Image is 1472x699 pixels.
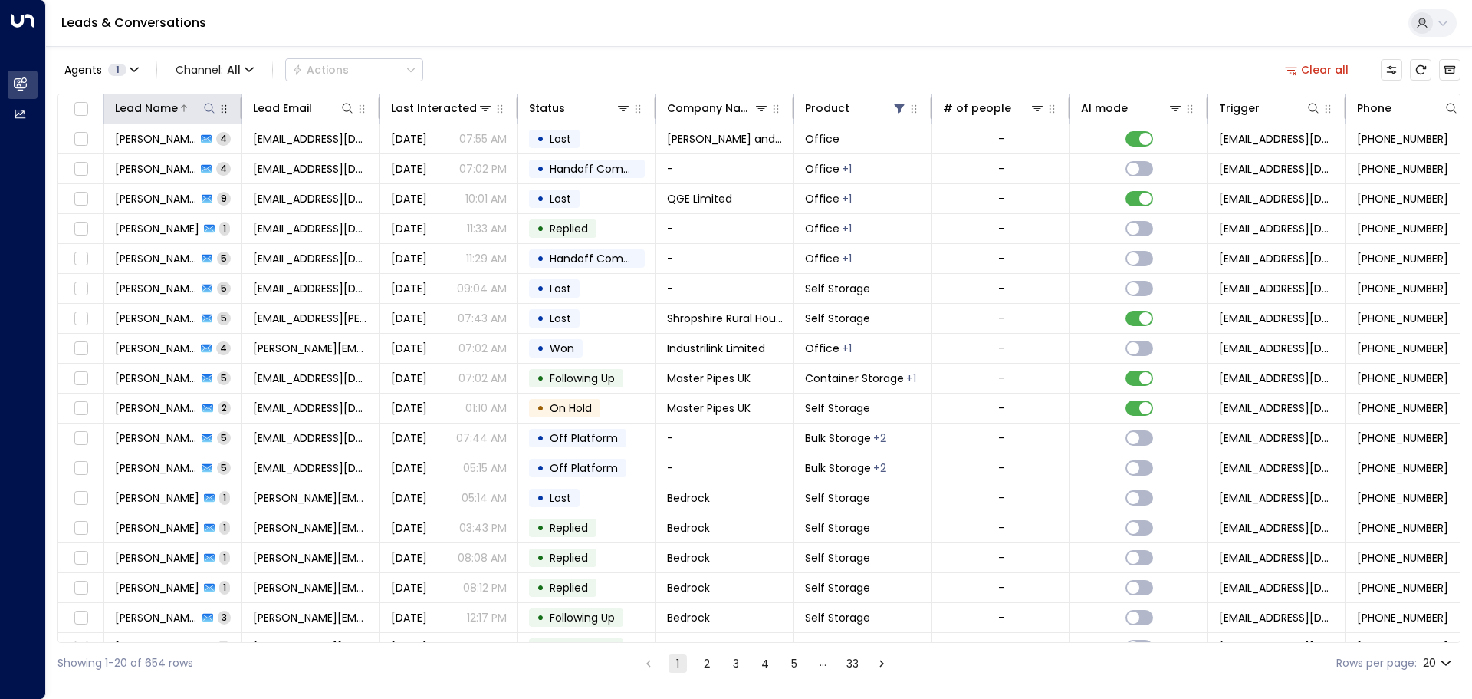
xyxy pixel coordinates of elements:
span: Caleymichael95@gmail.com [253,161,369,176]
span: Bedrock [667,580,710,595]
span: leads@space-station.co.uk [1219,430,1335,446]
span: leads@space-station.co.uk [1219,191,1335,206]
span: Office [805,221,839,236]
span: luke.donnelly@industrilink.com [253,341,369,356]
button: Go to page 2 [698,654,716,673]
span: +447412931378 [1357,251,1448,266]
span: Bedrock [667,640,710,655]
span: 5 [217,252,231,265]
div: Trigger [1219,99,1260,117]
div: Storage [842,341,852,356]
div: … [814,654,833,673]
div: • [537,156,544,182]
div: Trigger [1219,99,1321,117]
span: leads@space-station.co.uk [1219,371,1335,386]
div: • [537,126,544,152]
div: - [998,311,1004,326]
span: +447957490346 [1357,131,1448,147]
span: Self Storage [805,640,870,655]
span: Lewis Crask [115,221,199,236]
span: Shropshire Rural Housing Association [667,311,783,326]
span: 2 [218,401,231,414]
span: Toggle select row [71,279,90,298]
div: - [998,460,1004,476]
span: Aug 30, 2025 [391,371,427,386]
span: Bedrock [667,610,710,625]
span: Sep 01, 2025 [391,281,427,296]
div: - [998,490,1004,506]
span: Toggle select row [71,130,90,149]
p: 07:02 AM [458,341,507,356]
span: leads@space-station.co.uk [1219,251,1335,266]
span: fred.flinstone@bedrock.com [253,580,369,595]
span: Fred Flinstone [115,490,199,506]
div: - [998,430,1004,446]
span: 5 [217,371,231,384]
p: 10:01 AM [465,191,507,206]
span: sofiaqadir@gmail.com [253,191,369,206]
span: Sep 01, 2025 [391,341,427,356]
button: Agents1 [58,59,144,81]
span: fred.flinstone@bedrock.com [253,490,369,506]
span: Fred Flinstone [115,520,199,536]
span: All [227,64,241,76]
span: Self Storage [805,520,870,536]
span: Refresh [1410,59,1431,81]
div: • [537,455,544,481]
button: Channel:All [169,59,260,81]
div: # of people [943,99,1045,117]
span: Fred Flinstone [115,610,198,625]
span: Toggle select row [71,459,90,478]
td: - [656,214,794,243]
span: May 13, 2025 [391,640,427,655]
span: leads@space-station.co.uk [1219,490,1335,506]
span: Off Platform [550,460,618,476]
div: Container Storage,Self Storage [873,460,886,476]
span: Ayesha Anee [115,401,198,416]
span: leads@space-station.co.uk [1219,550,1335,565]
span: +447563720169 [1357,460,1448,476]
button: Go to page 5 [785,654,803,673]
span: Toggle select row [71,608,90,628]
p: 03:43 PM [459,520,507,536]
span: Toggle select row [71,369,90,388]
span: leads@space-station.co.uk [1219,580,1335,595]
span: 4 [216,341,231,354]
div: • [537,545,544,571]
span: Agents [64,64,102,75]
span: Following Up [550,610,615,625]
span: Lost [550,490,571,506]
span: Channel: [169,59,260,81]
span: On Hold [550,401,592,416]
span: Self Storage [805,281,870,296]
span: leads@space-station.co.uk [1219,640,1335,655]
span: Following Up [550,371,615,386]
div: Storage [842,161,852,176]
div: Lead Email [253,99,355,117]
span: stuart.jobson@shropshirerural.co.uk [253,311,369,326]
span: 1 [219,491,230,504]
span: Toggle select row [71,638,90,658]
span: Chowdhary and Co [667,131,783,147]
span: 5 [217,431,231,444]
div: - [998,251,1004,266]
span: +441743874848 [1357,311,1448,326]
div: • [537,186,544,212]
button: Go to page 3 [727,654,745,673]
div: - [998,221,1004,236]
span: Self Storage [805,311,870,326]
span: May 17, 2025 [391,580,427,595]
p: 09:04 AM [457,281,507,296]
span: Master Pipes UK [667,371,751,386]
span: Toggle select row [71,579,90,598]
span: Self Storage [805,401,870,416]
p: 12:17 PM [467,610,507,625]
span: +447766797307 [1357,281,1448,296]
span: Handoff Completed [550,251,658,266]
span: Replied [550,580,588,595]
span: Master Pipes UK [667,401,751,416]
div: Lead Name [115,99,178,117]
span: Sep 06, 2025 [391,161,427,176]
span: 4 [216,132,231,145]
label: Rows per page: [1336,655,1417,671]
